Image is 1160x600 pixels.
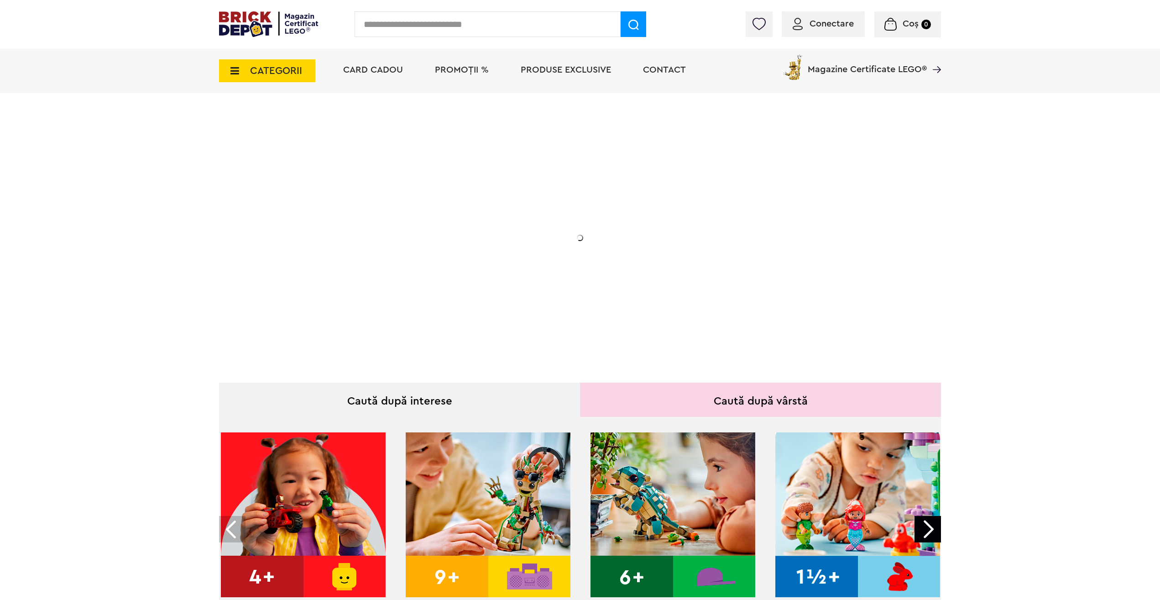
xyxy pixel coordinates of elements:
[284,285,466,296] div: Află detalii
[435,65,489,74] a: PROMOȚII %
[810,19,854,28] span: Conectare
[219,383,580,417] div: Caută după interese
[221,432,386,597] img: 4+
[808,53,927,74] span: Magazine Certificate LEGO®
[921,20,931,29] small: 0
[927,53,941,62] a: Magazine Certificate LEGO®
[590,432,755,597] img: 6+
[250,66,302,76] span: CATEGORII
[284,226,466,264] h2: Seria de sărbători: Fantomă luminoasă. Promoția este valabilă în perioada [DATE] - [DATE].
[406,432,570,597] img: 9+
[284,184,466,217] h1: Cadou VIP 40772
[521,65,611,74] a: Produse exclusive
[343,65,403,74] a: Card Cadou
[643,65,686,74] a: Contact
[903,19,919,28] span: Coș
[580,383,941,417] div: Caută după vârstă
[775,432,940,597] img: 1.5+
[793,19,854,28] a: Conectare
